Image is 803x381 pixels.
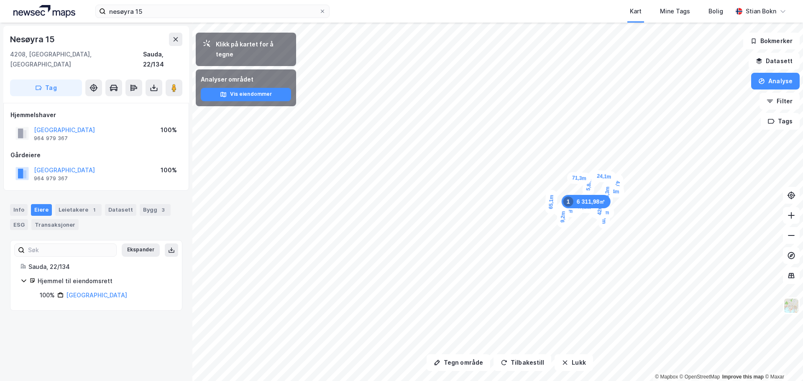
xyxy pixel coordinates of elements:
a: [GEOGRAPHIC_DATA] [66,292,127,299]
div: 100% [40,290,55,300]
div: 3 [159,206,167,214]
div: Hjemmelshaver [10,110,182,120]
div: 1 [90,206,98,214]
div: Transaksjoner [31,219,79,230]
div: Info [10,204,28,216]
a: Mapbox [655,374,678,380]
div: Mine Tags [660,6,690,16]
div: Klikk på kartet for å tegne [216,39,289,59]
div: Leietakere [55,204,102,216]
div: Nesøyra 15 [10,33,56,46]
img: Z [783,298,799,314]
a: OpenStreetMap [680,374,720,380]
div: 100% [161,125,177,135]
div: Bolig [708,6,723,16]
div: Sauda, 22/134 [28,262,172,272]
button: Datasett [749,53,800,69]
div: Map marker [545,189,557,215]
input: Søk [25,244,116,256]
div: ESG [10,219,28,230]
div: Gårdeiere [10,150,182,160]
div: Map marker [600,185,624,198]
div: Analyser området [201,74,291,84]
div: Stian Bokn [746,6,776,16]
div: Map marker [591,170,616,183]
div: 964 979 367 [34,175,68,182]
div: Map marker [562,195,611,208]
div: 100% [161,165,177,175]
div: Map marker [582,174,596,197]
button: Filter [760,93,800,110]
div: Map marker [590,206,614,218]
div: Map marker [556,206,570,228]
div: Map marker [593,200,606,220]
button: Lukk [555,354,593,371]
input: Søk på adresse, matrikkel, gårdeiere, leietakere eller personer [106,5,319,18]
button: Tilbakestill [494,354,551,371]
div: Datasett [105,204,136,216]
img: logo.a4113a55bc3d86da70a041830d287a7e.svg [13,5,75,18]
div: Hjemmel til eiendomsrett [38,276,172,286]
button: Tags [761,113,800,130]
button: Analyse [751,73,800,89]
div: Map marker [567,172,591,185]
div: Kart [630,6,642,16]
button: Bokmerker [743,33,800,49]
div: 4208, [GEOGRAPHIC_DATA], [GEOGRAPHIC_DATA] [10,49,143,69]
button: Ekspander [122,243,160,257]
a: Improve this map [722,374,764,380]
div: Map marker [553,204,578,217]
button: Tegn område [427,354,490,371]
div: Eiere [31,204,52,216]
button: Vis eiendommer [201,88,291,101]
div: Map marker [612,176,624,197]
div: 1 [563,197,573,207]
iframe: Chat Widget [761,341,803,381]
div: Bygg [140,204,171,216]
div: Sauda, 22/134 [143,49,182,69]
div: Kontrollprogram for chat [761,341,803,381]
div: Map marker [601,181,614,206]
div: 964 979 367 [34,135,68,142]
button: Tag [10,79,82,96]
